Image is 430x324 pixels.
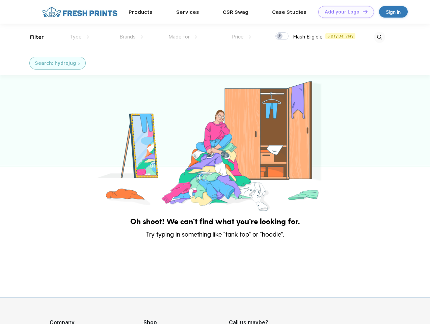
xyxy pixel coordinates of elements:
[70,34,82,40] span: Type
[129,9,153,15] a: Products
[293,34,323,40] span: Flash Eligible
[40,6,119,18] img: fo%20logo%202.webp
[374,32,385,43] img: desktop_search.svg
[232,34,244,40] span: Price
[325,33,355,39] span: 5 Day Delivery
[249,35,251,39] img: dropdown.png
[141,35,143,39] img: dropdown.png
[87,35,89,39] img: dropdown.png
[78,62,80,65] img: filter_cancel.svg
[325,9,359,15] div: Add your Logo
[195,35,197,39] img: dropdown.png
[363,10,368,13] img: DT
[379,6,408,18] a: Sign in
[30,33,44,41] div: Filter
[168,34,190,40] span: Made for
[35,60,76,67] div: Search: hydrojug
[119,34,136,40] span: Brands
[386,8,401,16] div: Sign in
